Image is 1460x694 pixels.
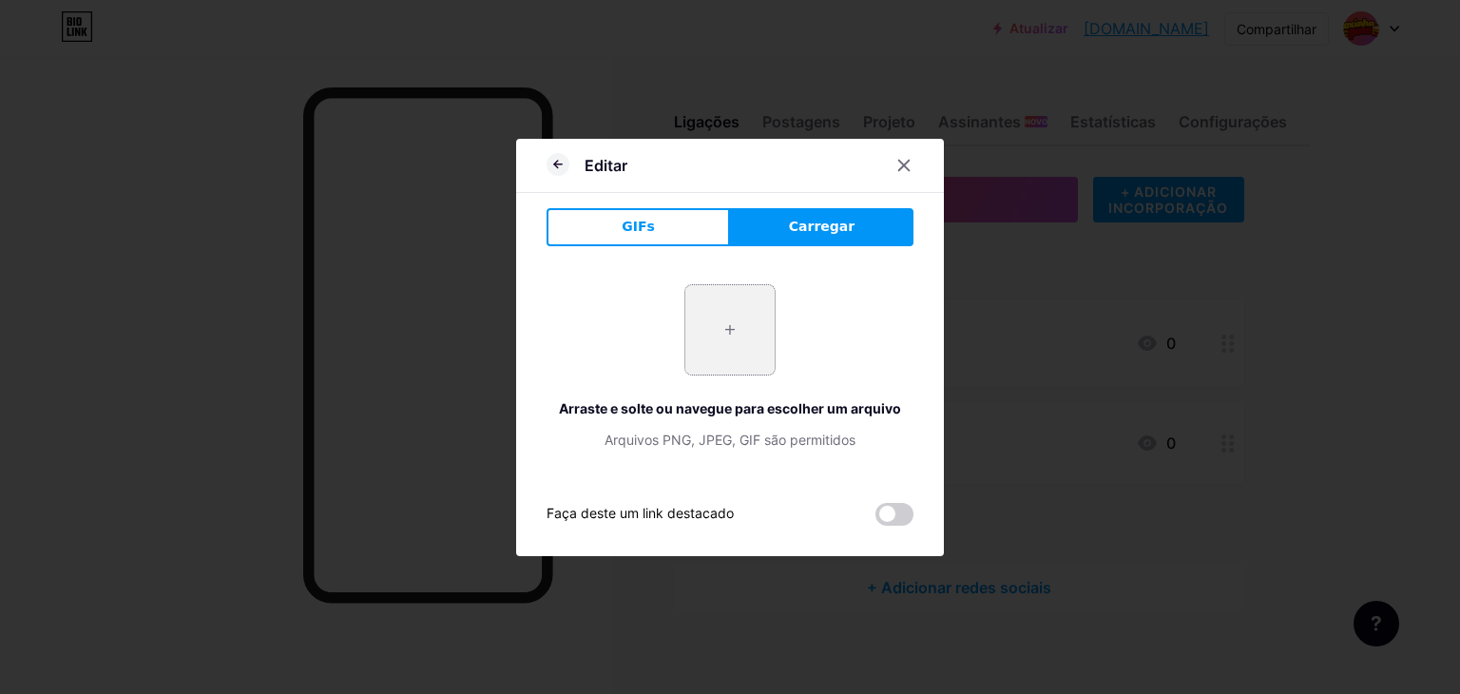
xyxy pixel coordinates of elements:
font: Arraste e solte ou navegue para escolher um arquivo [559,400,901,416]
font: Arquivos PNG, JPEG, GIF são permitidos [605,432,855,448]
button: GIFs [547,208,730,246]
font: GIFs [622,219,655,234]
font: Carregar [789,219,855,234]
font: Faça deste um link destacado [547,505,734,521]
button: Carregar [730,208,913,246]
font: Editar [585,156,627,175]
